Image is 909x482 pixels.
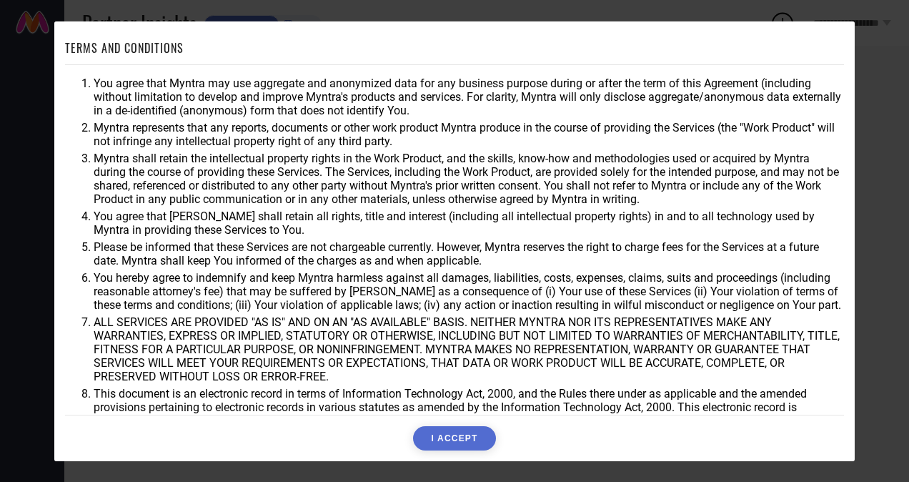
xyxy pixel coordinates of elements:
[94,315,844,383] li: ALL SERVICES ARE PROVIDED "AS IS" AND ON AN "AS AVAILABLE" BASIS. NEITHER MYNTRA NOR ITS REPRESEN...
[94,240,844,267] li: Please be informed that these Services are not chargeable currently. However, Myntra reserves the...
[413,426,495,451] button: I ACCEPT
[94,152,844,206] li: Myntra shall retain the intellectual property rights in the Work Product, and the skills, know-ho...
[94,387,844,428] li: This document is an electronic record in terms of Information Technology Act, 2000, and the Rules...
[94,77,844,117] li: You agree that Myntra may use aggregate and anonymized data for any business purpose during or af...
[94,210,844,237] li: You agree that [PERSON_NAME] shall retain all rights, title and interest (including all intellect...
[94,121,844,148] li: Myntra represents that any reports, documents or other work product Myntra produce in the course ...
[94,271,844,312] li: You hereby agree to indemnify and keep Myntra harmless against all damages, liabilities, costs, e...
[65,39,184,56] h1: TERMS AND CONDITIONS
